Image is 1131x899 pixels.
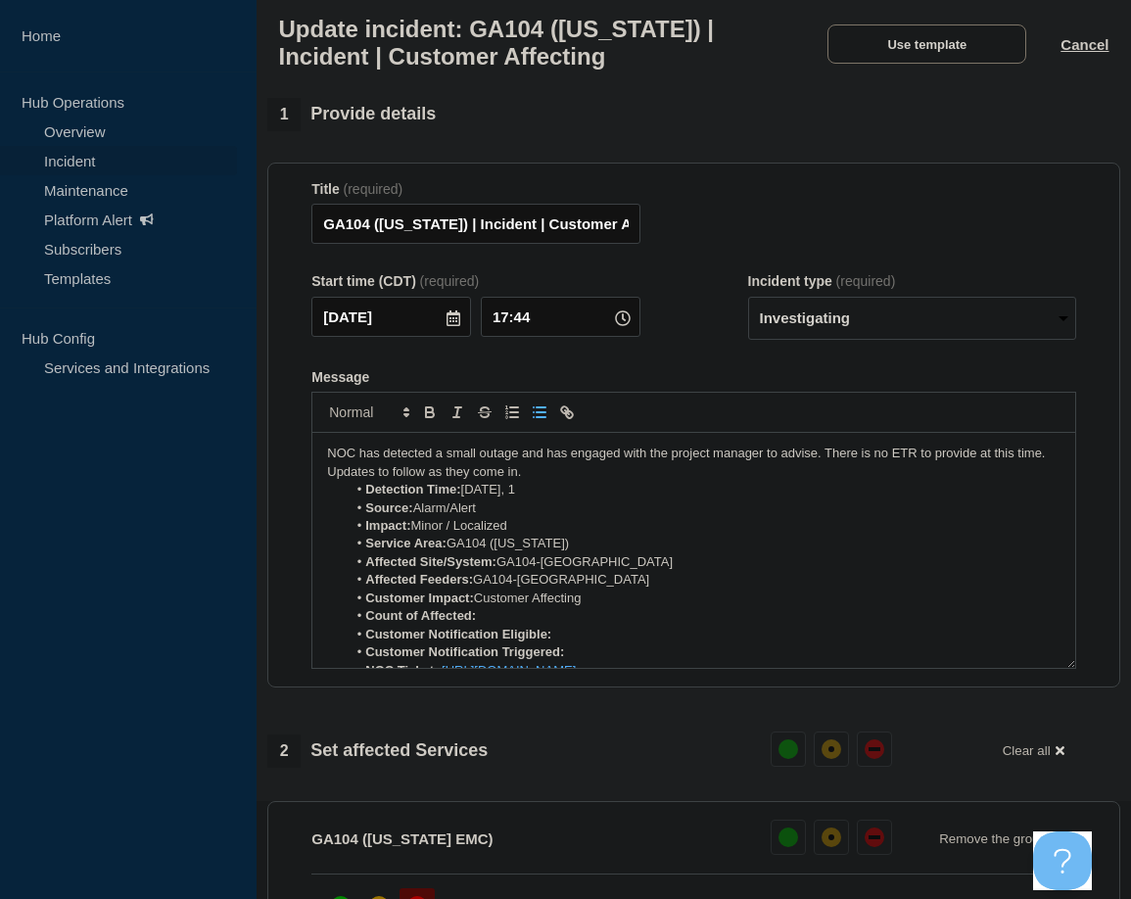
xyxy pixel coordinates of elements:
[1033,831,1092,890] iframe: Help Scout Beacon - Open
[857,820,892,855] button: down
[991,732,1076,770] button: Clear all
[778,828,798,847] div: up
[344,181,403,197] span: (required)
[347,571,1060,589] li: GA104-[GEOGRAPHIC_DATA]
[827,24,1026,64] button: Use template
[822,739,841,759] div: affected
[267,734,488,768] div: Set affected Services
[822,828,841,847] div: affected
[365,554,496,569] strong: Affected Site/System:
[311,297,471,337] input: YYYY-MM-DD
[939,831,1047,846] span: Remove the group
[311,204,639,244] input: Title
[778,739,798,759] div: up
[444,401,471,424] button: Toggle italic text
[748,297,1076,340] select: Incident type
[526,401,553,424] button: Toggle bulleted list
[857,732,892,767] button: down
[420,273,480,289] span: (required)
[311,273,639,289] div: Start time (CDT)
[498,401,526,424] button: Toggle ordered list
[347,553,1060,571] li: GA104-[GEOGRAPHIC_DATA]
[771,820,806,855] button: up
[927,820,1076,858] button: Remove the group
[865,828,884,847] div: down
[311,830,493,847] p: GA104 ([US_STATE] EMC)
[347,535,1060,552] li: GA104 ([US_STATE])
[481,297,640,337] input: HH:MM
[365,663,438,678] strong: NOC Ticket:
[1060,36,1108,53] button: Cancel
[267,98,436,131] div: Provide details
[312,433,1075,668] div: Message
[771,732,806,767] button: up
[553,401,581,424] button: Toggle link
[471,401,498,424] button: Toggle strikethrough text
[279,16,794,71] h1: Update incident: GA104 ([US_STATE]) | Incident | Customer Affecting
[347,481,1060,498] li: [DATE], 1
[320,401,416,424] span: Font size
[365,500,412,515] strong: Source:
[365,627,551,641] strong: Customer Notification Eligible:
[814,732,849,767] button: affected
[311,369,1076,385] div: Message
[267,734,301,768] span: 2
[365,536,447,550] strong: Service Area:
[347,517,1060,535] li: Minor / Localized
[416,401,444,424] button: Toggle bold text
[365,482,460,497] strong: Detection Time:
[814,820,849,855] button: affected
[865,739,884,759] div: down
[365,608,476,623] strong: Count of Affected:
[836,273,896,289] span: (required)
[365,591,474,605] strong: Customer Impact:
[365,518,410,533] strong: Impact:
[347,499,1060,517] li: Alarm/Alert
[267,98,301,131] span: 1
[365,572,473,587] strong: Affected Feeders:
[748,273,1076,289] div: Incident type
[442,663,576,678] a: [URL][DOMAIN_NAME]
[365,644,564,659] strong: Customer Notification Triggered:
[327,445,1060,481] p: NOC has detected a small outage and has engaged with the project manager to advise. There is no E...
[311,181,639,197] div: Title
[347,590,1060,607] li: Customer Affecting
